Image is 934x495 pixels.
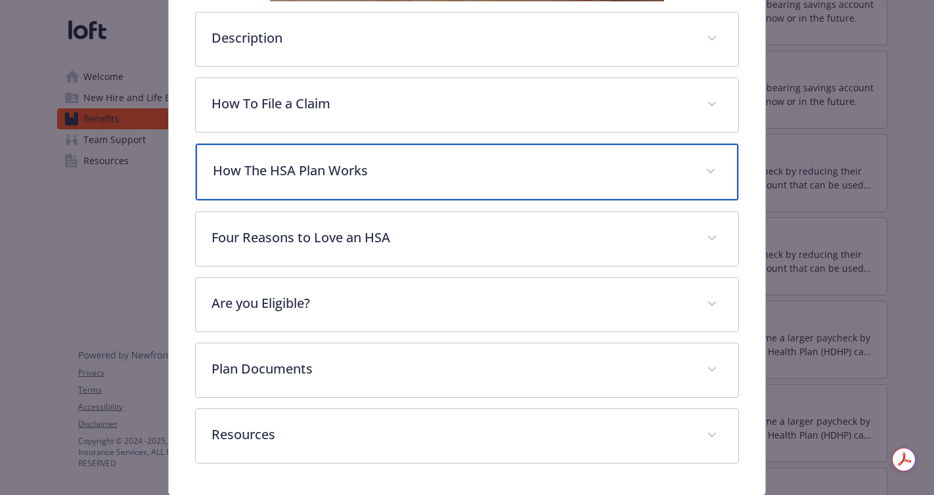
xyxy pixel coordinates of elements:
p: Are you Eligible? [211,293,691,313]
p: Plan Documents [211,359,691,379]
p: Resources [211,425,691,444]
div: Are you Eligible? [196,278,738,332]
div: Resources [196,409,738,463]
p: How The HSA Plan Works [213,161,690,181]
p: How To File a Claim [211,94,691,114]
p: Four Reasons to Love an HSA [211,228,691,247]
div: How The HSA Plan Works [196,144,738,200]
div: Four Reasons to Love an HSA [196,212,738,266]
p: Description [211,28,691,48]
div: How To File a Claim [196,78,738,132]
div: Description [196,12,738,66]
div: Plan Documents [196,343,738,397]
